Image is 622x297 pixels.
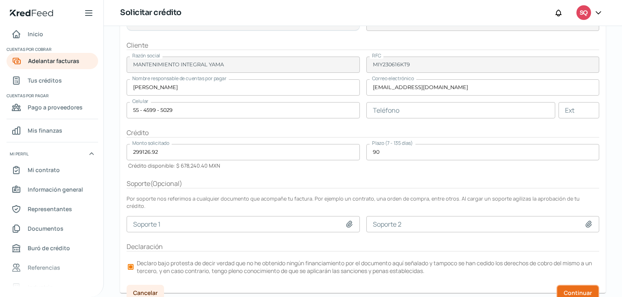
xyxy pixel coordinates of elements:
span: Mis finanzas [28,125,62,135]
div: Cliente [127,41,599,50]
div: Crédito [127,128,599,138]
a: Pago a proveedores [7,99,98,116]
a: Tus créditos [7,72,98,89]
a: Representantes [7,201,98,217]
a: Mi contrato [7,162,98,178]
a: Mis finanzas [7,122,98,139]
span: Razón social [132,52,160,59]
span: Información general [28,184,83,194]
span: Representantes [28,204,72,214]
span: Nombre responsable de cuentas por pagar [132,75,226,82]
span: Industria [28,282,53,292]
span: Correo electrónico [372,75,414,82]
div: Declaración [127,242,599,251]
span: ( Opcional ) [150,179,182,188]
h1: Solicitar crédito [120,7,182,19]
span: Continuar [564,290,592,296]
span: Cuentas por cobrar [7,46,97,53]
span: RFC [372,52,381,59]
a: Referencias [7,260,98,276]
span: Pago a proveedores [28,102,83,112]
div: Soporte [127,179,599,188]
span: Monto solicitado [132,140,169,146]
a: Adelantar facturas [7,53,98,69]
a: Documentos [7,221,98,237]
span: Referencias [28,262,60,273]
a: Buró de crédito [7,240,98,256]
span: Documentos [28,223,64,234]
a: Industria [7,279,98,295]
span: Mi perfil [10,150,28,157]
span: Cuentas por pagar [7,92,97,99]
div: Crédito disponible: $ 678,240.40 MXN [127,160,220,169]
span: Inicio [28,29,43,39]
span: Celular [132,98,149,105]
span: Plazo (7 - 135 días) [372,140,413,146]
span: Adelantar facturas [28,56,79,66]
span: SQ [580,8,587,18]
a: Información general [7,181,98,198]
a: Inicio [7,26,98,42]
div: Por soporte nos referimos a cualquier documento que acompañe tu factura. Por ejemplo un contrato,... [127,195,599,210]
span: Buró de crédito [28,243,70,253]
span: Tus créditos [28,75,62,85]
span: Mi contrato [28,165,60,175]
span: Cancelar [133,290,158,296]
p: Declaro bajo protesta de decir verdad que no he obtenido ningún financiamiento por el documento a... [137,259,598,275]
